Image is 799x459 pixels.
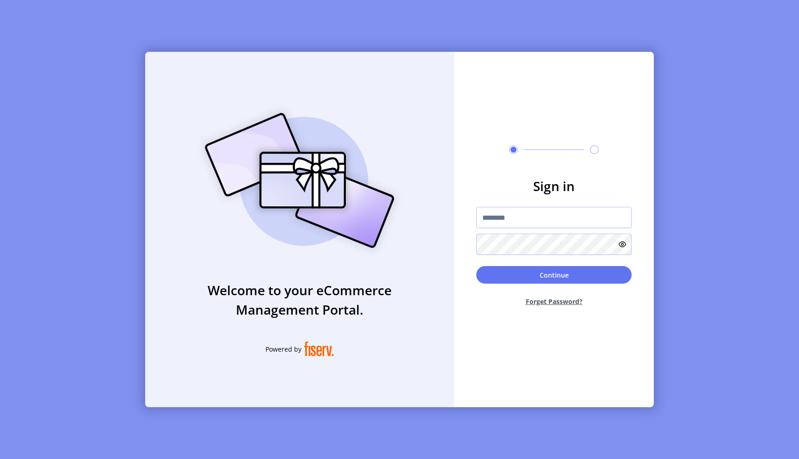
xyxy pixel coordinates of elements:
h3: Sign in [476,176,632,196]
img: card_Illustration.svg [191,103,408,258]
span: Powered by [265,344,301,354]
button: Forget Password? [476,289,632,314]
button: Continue [476,266,632,284]
h3: Welcome to your eCommerce Management Portal. [145,280,454,319]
